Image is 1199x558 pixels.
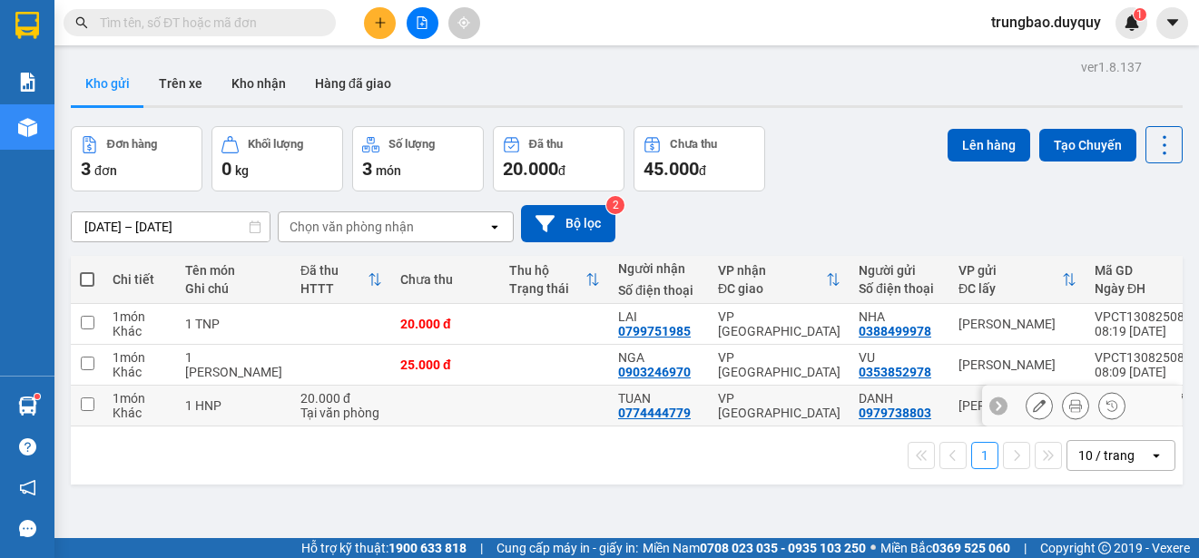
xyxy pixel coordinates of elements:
span: Miền Nam [643,538,866,558]
div: LAI [175,59,361,81]
span: | [1024,538,1027,558]
div: 1 món [113,391,167,406]
button: plus [364,7,396,39]
div: Khác [113,365,167,379]
div: 0774444779 [618,406,691,420]
div: 1 BINH [185,350,282,379]
span: message [19,520,36,537]
strong: 0369 525 060 [932,541,1010,555]
span: | [480,538,483,558]
div: [PERSON_NAME] [958,398,1076,413]
input: Tìm tên, số ĐT hoặc mã đơn [100,13,314,33]
th: Toggle SortBy [709,256,850,304]
div: 1 TNP [185,317,282,331]
button: Đã thu20.000đ [493,126,624,191]
div: 0799751985 [618,324,691,338]
div: Ngày ĐH [1095,281,1184,296]
span: Miền Bắc [880,538,1010,558]
div: VPCT1308250801 [1095,309,1199,324]
button: Đơn hàng3đơn [71,126,202,191]
div: VP [GEOGRAPHIC_DATA] [718,391,840,420]
span: Nhận: [175,17,218,36]
span: 20.000 [503,158,558,180]
th: Toggle SortBy [291,256,391,304]
div: VPCT1308250800 [1095,350,1199,365]
div: Khác [113,406,167,420]
button: Tạo Chuyến [1039,129,1136,162]
div: TUAN [618,391,700,406]
div: Người gửi [859,263,940,278]
img: solution-icon [18,73,37,92]
div: DANH [859,391,940,406]
div: Khối lượng [248,138,303,151]
div: Đơn hàng [107,138,157,151]
button: Bộ lọc [521,205,615,242]
button: file-add [407,7,438,39]
div: 08:19 [DATE] [1095,324,1199,338]
div: Chi tiết [113,272,167,287]
svg: open [1149,448,1164,463]
sup: 1 [1134,8,1146,21]
img: warehouse-icon [18,396,37,416]
img: icon-new-feature [1124,15,1140,31]
div: 20.000 [172,117,363,142]
span: đơn [94,163,117,178]
span: kg [235,163,249,178]
div: Chọn văn phòng nhận [290,218,414,236]
sup: 1 [34,394,40,399]
div: 20.000 đ [300,391,382,406]
div: 0979738803 [859,406,931,420]
span: notification [19,479,36,496]
div: VP [GEOGRAPHIC_DATA] [175,15,361,59]
div: Số điện thoại [618,283,700,298]
div: Đã thu [300,263,368,278]
img: warehouse-icon [18,118,37,137]
div: Số lượng [388,138,435,151]
div: Trạng thái [509,281,585,296]
span: copyright [1098,542,1111,554]
div: VP gửi [958,263,1062,278]
span: 45.000 [644,158,699,180]
div: Ghi chú [185,281,282,296]
strong: 1900 633 818 [388,541,467,555]
span: ⚪️ [870,544,876,552]
div: LAI [618,309,700,324]
button: 1 [971,442,998,469]
span: caret-down [1165,15,1181,31]
div: 0903246970 [618,365,691,379]
button: Kho nhận [217,62,300,105]
div: VU [859,350,940,365]
div: Đã thu [529,138,563,151]
button: Khối lượng0kg [211,126,343,191]
button: aim [448,7,480,39]
div: Thu hộ [509,263,585,278]
button: Lên hàng [948,129,1030,162]
span: aim [457,16,470,29]
div: [PERSON_NAME] [958,317,1076,331]
span: đ [558,163,565,178]
span: Hỗ trợ kỹ thuật: [301,538,467,558]
span: Gửi: [15,15,44,34]
div: 0353852978 [859,365,931,379]
div: ver 1.8.137 [1081,57,1142,77]
button: Số lượng3món [352,126,484,191]
div: VP nhận [718,263,826,278]
div: Người nhận [618,261,700,276]
div: NHA [859,309,940,324]
div: VP [GEOGRAPHIC_DATA] [718,350,840,379]
span: 3 [81,158,91,180]
span: search [75,16,88,29]
div: Khác [113,324,167,338]
div: 1 món [113,309,167,324]
div: 08:09 [DATE] [1095,365,1199,379]
div: [PERSON_NAME] [958,357,1076,372]
div: 0388499978 [15,78,162,103]
div: Chưa thu [400,272,491,287]
div: Mã GD [1095,263,1184,278]
div: Chưa thu [670,138,717,151]
span: 3 [362,158,372,180]
sup: 2 [606,196,624,214]
span: đ [699,163,706,178]
button: Trên xe [144,62,217,105]
span: plus [374,16,387,29]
